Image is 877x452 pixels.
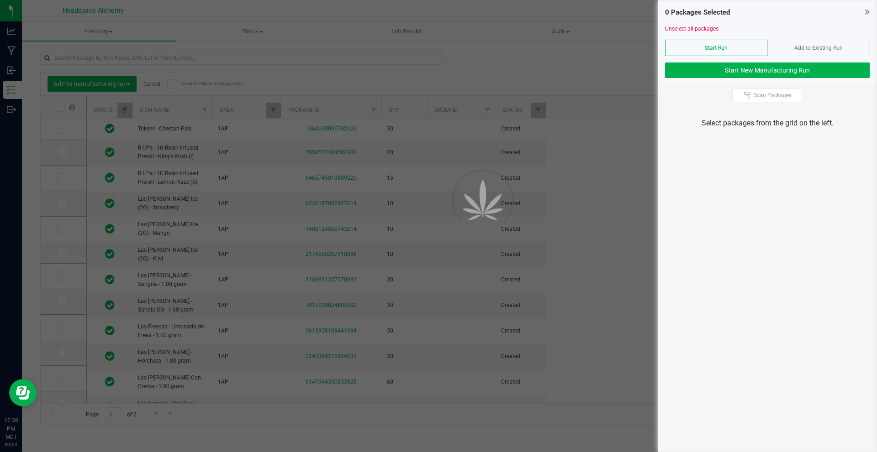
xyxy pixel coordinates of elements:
span: Add to Existing Run [794,45,843,51]
span: Start Run [705,45,728,51]
button: Start New Manufacturing Run [665,62,870,78]
span: Scan Packages [754,92,792,99]
iframe: Resource center [9,379,37,406]
div: Select packages from the grid on the left. [670,118,865,129]
button: Scan Packages [732,88,803,102]
a: Unselect all packages [665,26,719,32]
